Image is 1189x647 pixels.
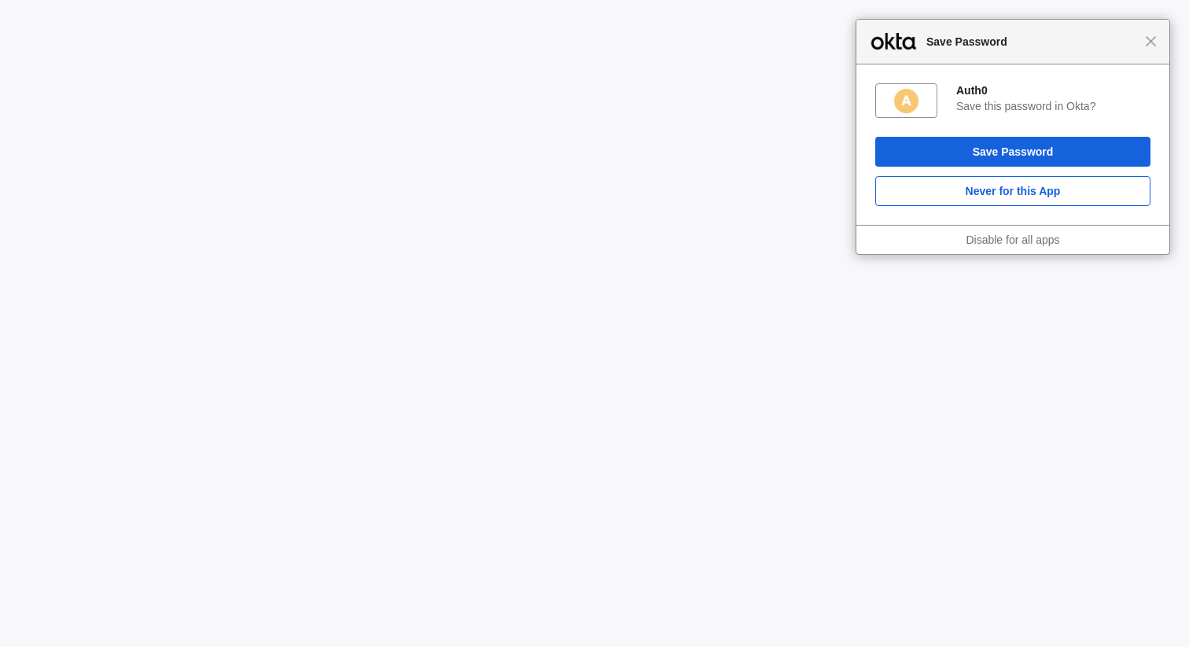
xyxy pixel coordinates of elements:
[966,233,1059,246] a: Disable for all apps
[956,99,1150,113] div: Save this password in Okta?
[918,32,1145,51] span: Save Password
[1145,35,1157,47] span: Close
[875,176,1150,206] button: Never for this App
[893,87,920,115] img: 0JmzB0AAAAGSURBVAMA090Wwm4gzTEAAAAASUVORK5CYII=
[875,137,1150,167] button: Save Password
[956,83,1150,97] div: Auth0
